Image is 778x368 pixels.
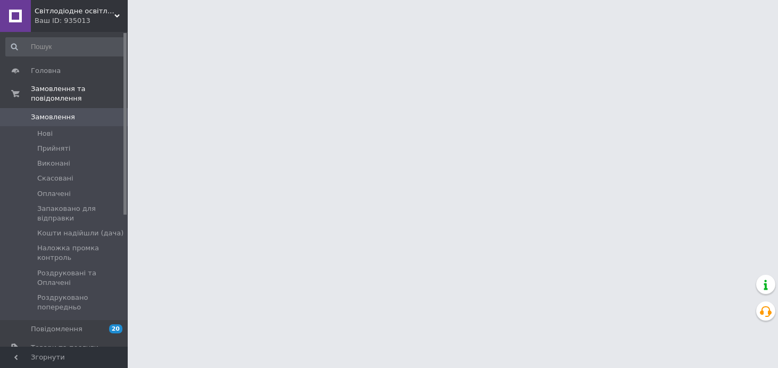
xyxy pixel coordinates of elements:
span: Прийняті [37,144,70,153]
input: Пошук [5,37,126,56]
span: Запаковано для відправки [37,204,125,223]
span: Наложка промка контроль [37,243,125,263]
span: Роздруковані та Оплачені [37,268,125,288]
span: Кошти надійшли (дача) [37,228,123,238]
span: Роздруковано попередньо [37,293,125,312]
span: Оплачені [37,189,71,199]
div: Ваш ID: 935013 [35,16,128,26]
span: Нові [37,129,53,138]
span: Товари та послуги [31,343,98,353]
span: Замовлення [31,112,75,122]
span: Головна [31,66,61,76]
span: Світлодіодне освітлення та радіокомпоненти [35,6,114,16]
span: Замовлення та повідомлення [31,84,128,103]
span: Повідомлення [31,324,82,334]
span: Скасовані [37,174,73,183]
span: Виконані [37,159,70,168]
span: 20 [109,324,122,333]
